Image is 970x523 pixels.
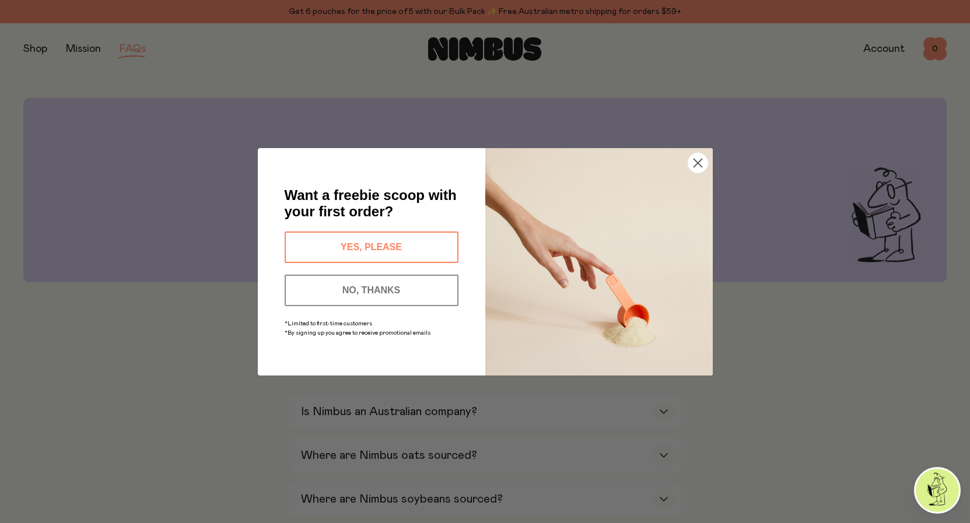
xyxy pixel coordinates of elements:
[285,330,430,336] span: *By signing up you agree to receive promotional emails
[285,231,458,263] button: YES, PLEASE
[285,187,457,219] span: Want a freebie scoop with your first order?
[916,469,959,512] img: agent
[285,275,458,306] button: NO, THANKS
[285,321,372,327] span: *Limited to first-time customers
[485,148,713,375] img: c0d45117-8e62-4a02-9742-374a5db49d45.jpeg
[688,153,708,173] button: Close dialog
